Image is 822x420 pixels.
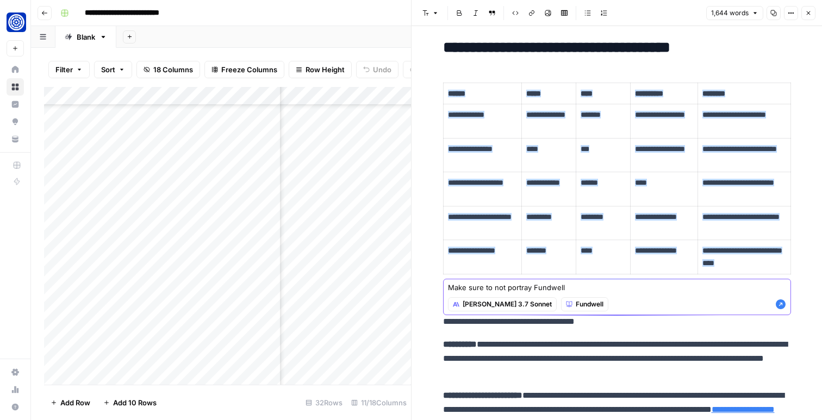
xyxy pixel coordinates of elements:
span: Freeze Columns [221,64,277,75]
div: 32 Rows [301,394,347,411]
a: Your Data [7,130,24,148]
a: Browse [7,78,24,96]
button: Add Row [44,394,97,411]
a: Opportunities [7,113,24,130]
span: Filter [55,64,73,75]
a: Home [7,61,24,78]
button: Freeze Columns [204,61,284,78]
span: Sort [101,64,115,75]
button: Workspace: Fundwell [7,9,24,36]
a: Settings [7,363,24,381]
a: Blank [55,26,116,48]
button: [PERSON_NAME] 3.7 Sonnet [448,297,557,311]
a: Usage [7,381,24,398]
span: Add Row [60,397,90,408]
span: 1,644 words [711,8,749,18]
a: Insights [7,96,24,113]
div: 11/18 Columns [347,394,411,411]
span: [PERSON_NAME] 3.7 Sonnet [463,299,552,309]
button: Sort [94,61,132,78]
span: Add 10 Rows [113,397,157,408]
button: Undo [356,61,398,78]
button: Filter [48,61,90,78]
span: Row Height [306,64,345,75]
button: Add 10 Rows [97,394,163,411]
span: Undo [373,64,391,75]
button: Fundwell [561,297,608,311]
button: Row Height [289,61,352,78]
img: Fundwell Logo [7,12,26,32]
span: 18 Columns [153,64,193,75]
div: Blank [77,32,95,42]
span: Fundwell [576,299,603,309]
button: 18 Columns [136,61,200,78]
button: Help + Support [7,398,24,416]
button: 1,644 words [706,6,763,20]
textarea: Make sure to not portray Fundwell [448,282,786,293]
